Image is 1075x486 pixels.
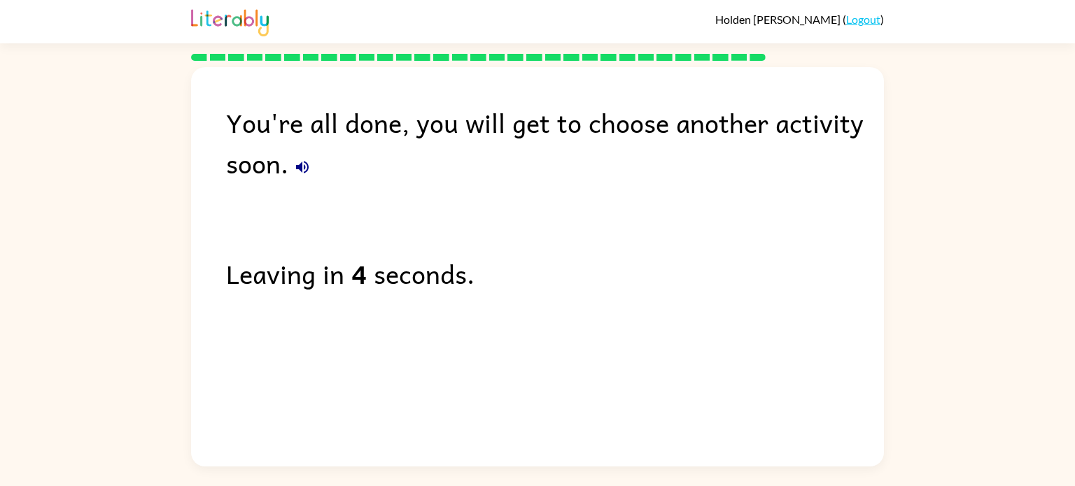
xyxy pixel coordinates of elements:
div: Leaving in seconds. [226,253,884,294]
div: You're all done, you will get to choose another activity soon. [226,102,884,183]
span: Holden [PERSON_NAME] [715,13,843,26]
img: Literably [191,6,269,36]
a: Logout [846,13,880,26]
b: 4 [351,253,367,294]
div: ( ) [715,13,884,26]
